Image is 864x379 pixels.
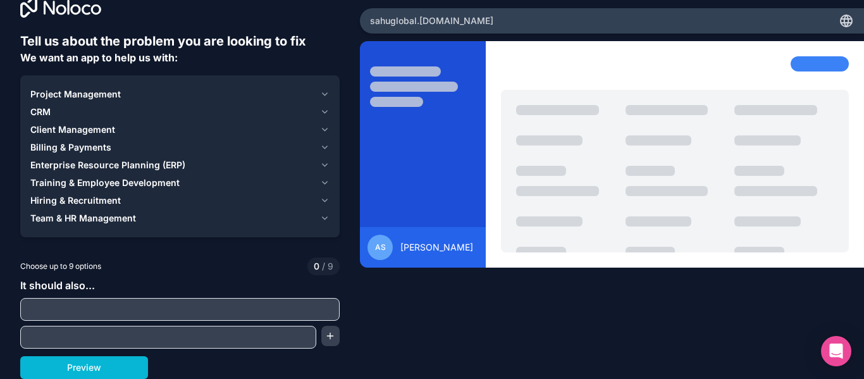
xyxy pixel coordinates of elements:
button: Enterprise Resource Planning (ERP) [30,156,330,174]
span: We want an app to help us with: [20,51,178,64]
button: Team & HR Management [30,209,330,227]
button: Billing & Payments [30,139,330,156]
span: 9 [319,260,333,273]
span: / [322,261,325,271]
button: Client Management [30,121,330,139]
button: Project Management [30,85,330,103]
span: Billing & Payments [30,141,111,154]
span: Training & Employee Development [30,177,180,189]
span: Enterprise Resource Planning (ERP) [30,159,185,171]
span: It should also... [20,279,95,292]
span: as [375,242,386,252]
span: Project Management [30,88,121,101]
div: Open Intercom Messenger [821,336,851,366]
span: Hiring & Recruitment [30,194,121,207]
button: CRM [30,103,330,121]
span: 0 [314,260,319,273]
button: Training & Employee Development [30,174,330,192]
span: Client Management [30,123,115,136]
span: CRM [30,106,51,118]
span: Choose up to 9 options [20,261,101,272]
button: Preview [20,356,148,379]
h6: Tell us about the problem you are looking to fix [20,32,340,50]
span: sahuglobal .[DOMAIN_NAME] [370,15,493,27]
button: Hiring & Recruitment [30,192,330,209]
span: [PERSON_NAME] [400,241,473,254]
span: Team & HR Management [30,212,136,225]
